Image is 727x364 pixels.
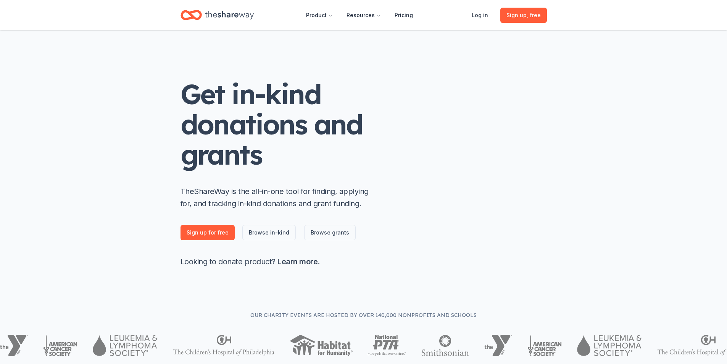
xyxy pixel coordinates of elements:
p: Looking to donate product? . [181,256,371,268]
button: Resources [340,8,387,23]
h1: Get in-kind donations and grants [181,79,371,170]
nav: Main [300,6,419,24]
a: Sign up for free [181,225,235,240]
button: Product [300,8,339,23]
img: Habitat for Humanity [290,335,353,356]
img: The Children's Hospital of Philadelphia [173,335,274,356]
img: Leukemia & Lymphoma Society [577,335,642,356]
img: American Cancer Society [43,335,78,356]
span: , free [527,12,541,18]
p: TheShareWay is the all-in-one tool for finding, applying for, and tracking in-kind donations and ... [181,185,371,210]
img: Smithsonian [421,335,469,356]
span: Sign up [506,11,541,20]
a: Pricing [388,8,419,23]
a: Learn more [277,257,318,266]
img: National PTA [368,335,406,356]
img: YMCA [484,335,512,356]
a: Log in [466,8,494,23]
a: Home [181,6,254,24]
img: American Cancer Society [527,335,562,356]
a: Sign up, free [500,8,547,23]
img: Illustration for landing page [387,131,539,230]
a: Browse in-kind [242,225,296,240]
img: Leukemia & Lymphoma Society [93,335,157,356]
a: Browse grants [304,225,356,240]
